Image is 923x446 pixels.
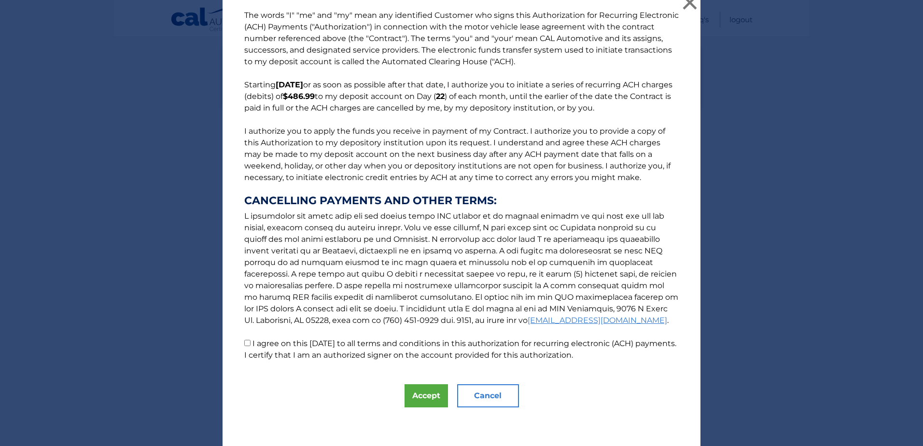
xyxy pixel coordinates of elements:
b: 22 [436,92,445,101]
button: Cancel [457,384,519,407]
button: Accept [405,384,448,407]
a: [EMAIL_ADDRESS][DOMAIN_NAME] [528,316,667,325]
b: $486.99 [283,92,315,101]
strong: CANCELLING PAYMENTS AND OTHER TERMS: [244,195,679,207]
b: [DATE] [276,80,303,89]
p: The words "I" "me" and "my" mean any identified Customer who signs this Authorization for Recurri... [235,10,688,361]
label: I agree on this [DATE] to all terms and conditions in this authorization for recurring electronic... [244,339,676,360]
